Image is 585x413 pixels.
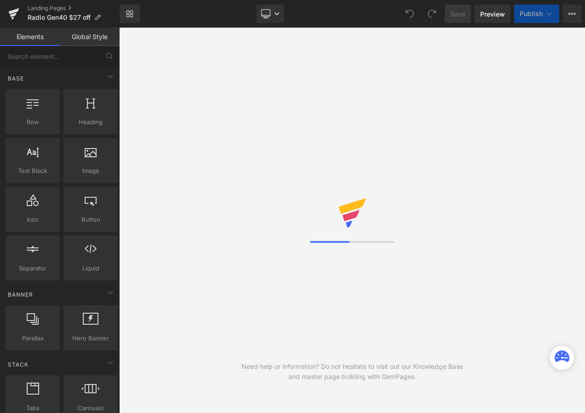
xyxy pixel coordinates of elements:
[8,264,57,273] span: Separator
[8,215,57,224] span: Icon
[480,9,505,19] span: Preview
[8,403,57,413] span: Tabs
[235,361,469,382] div: Need help or information? Do not hesitate to visit out our Knowledge Base and master page buildin...
[66,166,115,176] span: Image
[66,403,115,413] span: Carousel
[66,264,115,273] span: Liquid
[8,166,57,176] span: Text Block
[60,28,120,46] a: Global Style
[28,14,91,21] span: Radio Gen40 $27 off
[7,360,29,369] span: Stack
[401,5,419,23] button: Undo
[8,333,57,343] span: Parallax
[423,5,441,23] button: Redo
[120,5,140,23] a: New Library
[8,117,57,127] span: Row
[7,74,25,83] span: Base
[475,5,510,23] a: Preview
[66,117,115,127] span: Heading
[7,290,34,299] span: Banner
[514,5,559,23] button: Publish
[66,215,115,224] span: Button
[520,10,543,17] span: Publish
[66,333,115,343] span: Hero Banner
[28,5,120,12] a: Landing Pages
[450,9,465,19] span: Save
[563,5,581,23] button: More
